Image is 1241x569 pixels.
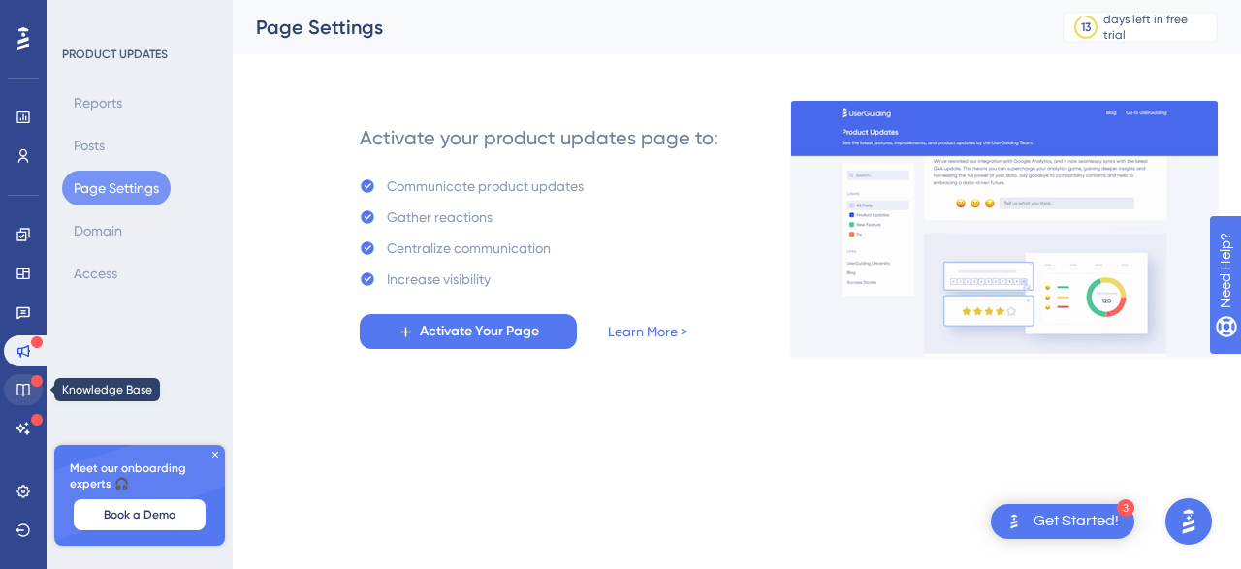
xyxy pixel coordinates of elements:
[1081,19,1091,35] div: 13
[387,268,491,291] div: Increase visibility
[70,460,209,491] span: Meet our onboarding experts 🎧
[62,47,168,62] div: PRODUCT UPDATES
[62,128,116,163] button: Posts
[256,14,1014,41] div: Page Settings
[74,499,206,530] button: Book a Demo
[420,320,539,343] span: Activate Your Page
[1160,492,1218,551] iframe: UserGuiding AI Assistant Launcher
[790,100,1219,358] img: 253145e29d1258e126a18a92d52e03bb.gif
[62,256,129,291] button: Access
[387,205,493,229] div: Gather reactions
[991,504,1134,539] div: Open Get Started! checklist, remaining modules: 3
[1117,499,1134,517] div: 3
[62,171,171,205] button: Page Settings
[360,124,718,151] div: Activate your product updates page to:
[387,237,551,260] div: Centralize communication
[62,85,134,120] button: Reports
[62,213,134,248] button: Domain
[360,314,577,349] button: Activate Your Page
[104,507,175,522] span: Book a Demo
[387,174,584,198] div: Communicate product updates
[1002,510,1026,533] img: launcher-image-alternative-text
[1103,12,1211,43] div: days left in free trial
[46,5,121,28] span: Need Help?
[1034,511,1119,532] div: Get Started!
[608,320,687,343] a: Learn More >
